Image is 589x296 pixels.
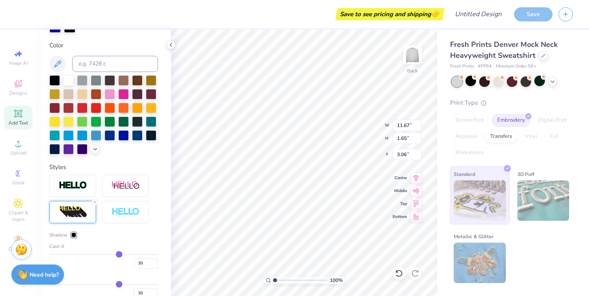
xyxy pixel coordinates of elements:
[450,63,474,70] span: Fresh Prints
[49,243,64,250] span: Cast-X
[9,120,28,126] span: Add Text
[492,114,530,127] div: Embroidery
[404,47,420,63] img: Back
[450,131,482,143] div: Applique
[59,205,87,218] img: 3d Illusion
[9,246,28,252] span: Decorate
[393,201,407,207] span: Top
[454,170,475,178] span: Standard
[407,67,418,74] div: Back
[9,90,27,96] span: Designs
[448,6,508,22] input: Untitled Design
[520,131,542,143] div: Vinyl
[111,207,140,217] img: Negative Space
[478,63,492,70] span: # FP94
[59,181,87,190] img: Stroke
[393,188,407,194] span: Middle
[337,8,442,20] div: Save to see pricing and shipping
[533,114,572,127] div: Digital Print
[545,131,564,143] div: Foil
[111,181,140,191] img: Shadow
[10,150,26,156] span: Upload
[30,271,59,279] strong: Need help?
[4,209,32,222] span: Clipart & logos
[450,147,489,159] div: Rhinestones
[450,114,489,127] div: Screen Print
[393,214,407,220] span: Bottom
[450,40,558,60] span: Fresh Prints Denver Mock Neck Heavyweight Sweatshirt
[454,243,506,283] img: Metallic & Glitter
[454,180,506,221] img: Standard
[454,232,494,241] span: Metallic & Glitter
[49,41,158,50] div: Color
[49,231,67,239] span: Shadow
[72,56,158,72] input: e.g. 7428 c
[517,180,570,221] img: 3D Puff
[393,175,407,181] span: Center
[9,60,28,66] span: Image AI
[517,170,534,178] span: 3D Puff
[12,180,25,186] span: Greek
[330,277,343,284] span: 100 %
[485,131,517,143] div: Transfers
[496,63,536,70] span: Minimum Order: 50 +
[431,9,440,19] span: 👉
[49,163,158,172] div: Styles
[450,98,573,108] div: Print Type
